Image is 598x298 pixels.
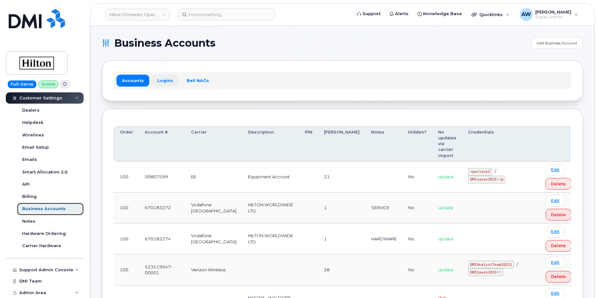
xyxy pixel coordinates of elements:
[365,126,402,162] th: Notes
[438,267,454,272] span: update
[242,192,299,223] td: HILTON WORLDWIDE LTD
[185,126,242,162] th: Carrier
[438,236,454,241] span: update
[242,126,299,162] th: Description
[402,162,432,192] td: No
[139,162,185,192] td: 00807599
[114,223,139,254] td: 100
[462,126,540,162] th: Credentials
[185,162,242,192] td: EE
[114,162,139,192] td: 100
[570,270,593,293] iframe: Messenger Launcher
[114,192,139,223] td: 100
[365,192,402,223] td: SERVICE
[546,271,571,283] button: Delete
[546,209,571,220] button: Delete
[546,195,565,206] a: Edit
[242,223,299,254] td: HILTON WORLDWIDE LTD
[139,223,185,254] td: 670183274
[551,181,566,187] span: Delete
[114,126,139,162] th: Order
[546,178,571,190] button: Delete
[139,255,185,285] td: 523519947-00001
[468,261,514,268] code: DMIAnalystTeam20251
[185,255,242,285] td: Verizon Wireless
[551,274,566,280] span: Delete
[517,262,518,267] span: /
[546,240,571,252] button: Delete
[185,223,242,254] td: Vodafone [GEOGRAPHIC_DATA]
[432,126,462,162] th: No updates via carrier import
[318,162,365,192] td: 21
[468,176,505,183] code: DMIsaves2025!!@
[402,192,432,223] td: No
[185,192,242,223] td: Vodafone [GEOGRAPHIC_DATA]
[546,257,565,268] a: Edit
[402,255,432,285] td: No
[114,255,139,285] td: 100
[468,168,492,176] code: rpartack2
[551,243,566,249] span: Delete
[139,126,185,162] th: Account #
[546,226,565,237] a: Edit
[551,212,566,218] span: Delete
[152,75,179,86] a: Logins
[116,75,149,86] a: Accounts
[438,174,454,179] span: update
[495,169,496,174] span: /
[181,75,215,86] a: Bell NAGs
[318,255,365,285] td: 28
[318,192,365,223] td: 1
[365,223,402,254] td: HARDWARE
[402,223,432,254] td: No
[402,126,432,162] th: Hidden?
[114,38,216,48] span: Business Accounts
[318,223,365,254] td: 1
[242,162,299,192] td: Equipment Account
[299,126,318,162] th: PIN
[139,192,185,223] td: 670183272
[546,164,565,175] a: Edit
[318,126,365,162] th: [PERSON_NAME]
[531,37,583,49] a: Add Business Account
[468,268,503,276] code: DMISaves2025!!
[438,205,454,210] span: update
